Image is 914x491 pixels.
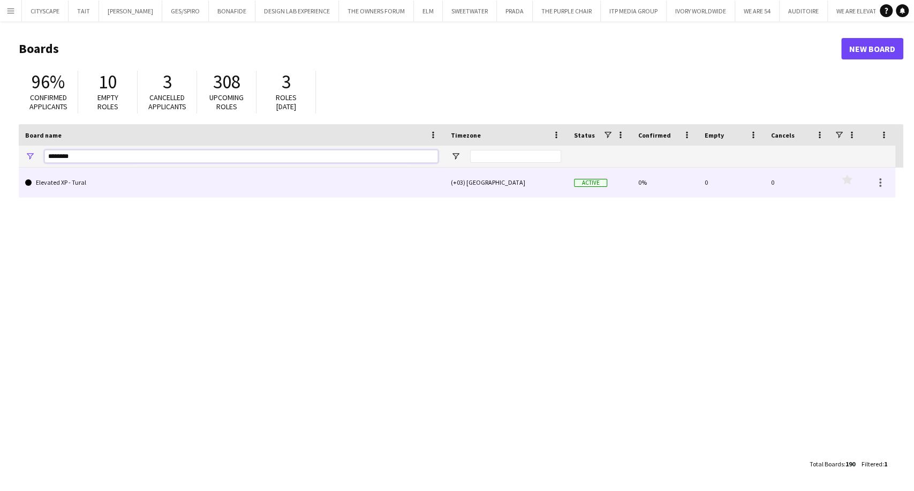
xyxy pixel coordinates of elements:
[443,1,497,21] button: SWEETWATER
[282,70,291,94] span: 3
[735,1,780,21] button: WE ARE 54
[884,460,887,468] span: 1
[25,152,35,161] button: Open Filter Menu
[213,70,240,94] span: 308
[414,1,443,21] button: ELM
[99,1,162,21] button: [PERSON_NAME]
[276,93,297,111] span: Roles [DATE]
[22,1,69,21] button: CITYSCAPE
[339,1,414,21] button: THE OWNERS FORUM
[841,38,903,59] a: New Board
[810,454,855,474] div: :
[19,41,841,57] h1: Boards
[632,168,698,197] div: 0%
[163,70,172,94] span: 3
[845,460,855,468] span: 190
[451,152,460,161] button: Open Filter Menu
[32,70,65,94] span: 96%
[25,131,62,139] span: Board name
[44,150,438,163] input: Board name Filter Input
[470,150,561,163] input: Timezone Filter Input
[69,1,99,21] button: TAIT
[780,1,828,21] button: AUDITOIRE
[209,1,255,21] button: BONAFIDE
[667,1,735,21] button: IVORY WORLDWIDE
[451,131,481,139] span: Timezone
[574,179,607,187] span: Active
[497,1,533,21] button: PRADA
[810,460,844,468] span: Total Boards
[698,168,765,197] div: 0
[29,93,67,111] span: Confirmed applicants
[444,168,568,197] div: (+03) [GEOGRAPHIC_DATA]
[862,454,887,474] div: :
[862,460,882,468] span: Filtered
[574,131,595,139] span: Status
[705,131,724,139] span: Empty
[97,93,118,111] span: Empty roles
[771,131,795,139] span: Cancels
[255,1,339,21] button: DESIGN LAB EXPERIENCE
[148,93,186,111] span: Cancelled applicants
[638,131,671,139] span: Confirmed
[209,93,244,111] span: Upcoming roles
[25,168,438,198] a: Elevated XP - Tural
[601,1,667,21] button: ITP MEDIA GROUP
[99,70,117,94] span: 10
[765,168,831,197] div: 0
[162,1,209,21] button: GES/SPIRO
[533,1,601,21] button: THE PURPLE CHAIR
[828,1,889,21] button: WE ARE ELEVATE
